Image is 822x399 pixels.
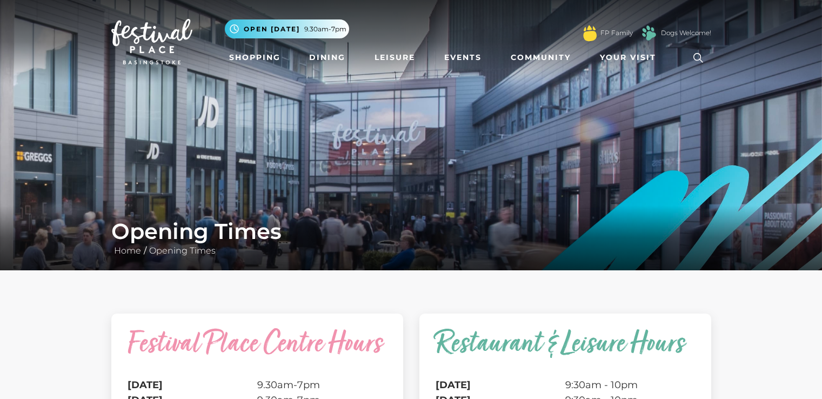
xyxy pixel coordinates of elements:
div: / [103,218,719,257]
button: Open [DATE] 9.30am-7pm [225,19,349,38]
span: Your Visit [600,52,656,63]
a: Dogs Welcome! [661,28,711,38]
h1: Opening Times [111,218,711,244]
a: Home [111,245,144,256]
caption: Restaurant & Leisure Hours [436,330,695,377]
a: Leisure [370,48,419,68]
td: 9.30am-7pm [257,377,387,393]
a: Dining [305,48,350,68]
a: Events [440,48,486,68]
a: Opening Times [146,245,218,256]
td: 9:30am - 10pm [565,377,695,393]
th: [DATE] [128,377,257,393]
span: 9.30am-7pm [304,24,346,34]
span: Open [DATE] [244,24,300,34]
caption: Festival Place Centre Hours [128,330,387,377]
a: Shopping [225,48,285,68]
img: Festival Place Logo [111,19,192,64]
a: Your Visit [596,48,666,68]
th: [DATE] [436,377,565,393]
a: FP Family [600,28,633,38]
a: Community [506,48,575,68]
